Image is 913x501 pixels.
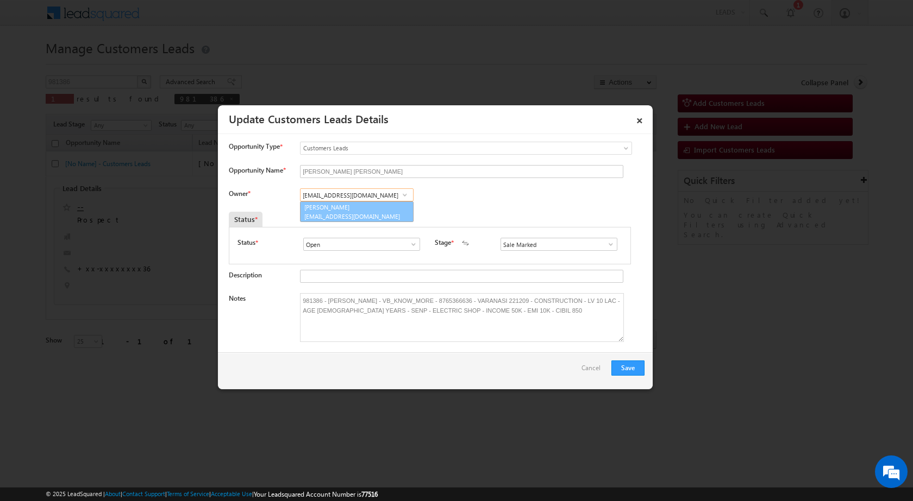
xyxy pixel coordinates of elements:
[404,239,417,250] a: Show All Items
[304,212,402,220] span: [EMAIL_ADDRESS][DOMAIN_NAME]
[611,360,645,376] button: Save
[300,188,414,201] input: Type to Search
[178,5,204,31] div: Minimize live chat window
[229,111,389,126] a: Update Customers Leads Details
[301,143,587,153] span: Customers Leads
[105,490,121,497] a: About
[211,490,252,497] a: Acceptable Use
[601,239,615,250] a: Show All Items
[122,490,165,497] a: Contact Support
[229,142,280,151] span: Opportunity Type
[254,490,378,498] span: Your Leadsquared Account Number is
[398,189,411,200] a: Show All Items
[300,201,414,222] a: [PERSON_NAME]
[300,142,632,155] a: Customers Leads
[630,109,649,128] a: ×
[148,334,197,349] em: Start Chat
[501,238,617,251] input: Type to Search
[229,271,262,279] label: Description
[46,489,378,499] span: © 2025 LeadSquared | | | | |
[303,238,420,251] input: Type to Search
[229,212,262,227] div: Status
[237,238,255,248] label: Status
[167,490,209,497] a: Terms of Service
[18,57,46,71] img: d_60004797649_company_0_60004797649
[361,490,378,498] span: 77516
[229,189,250,198] label: Owner
[57,57,183,71] div: Chat with us now
[229,166,285,174] label: Opportunity Name
[229,294,246,302] label: Notes
[14,100,198,325] textarea: Type your message and hit 'Enter'
[435,238,451,248] label: Stage
[581,360,606,381] a: Cancel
